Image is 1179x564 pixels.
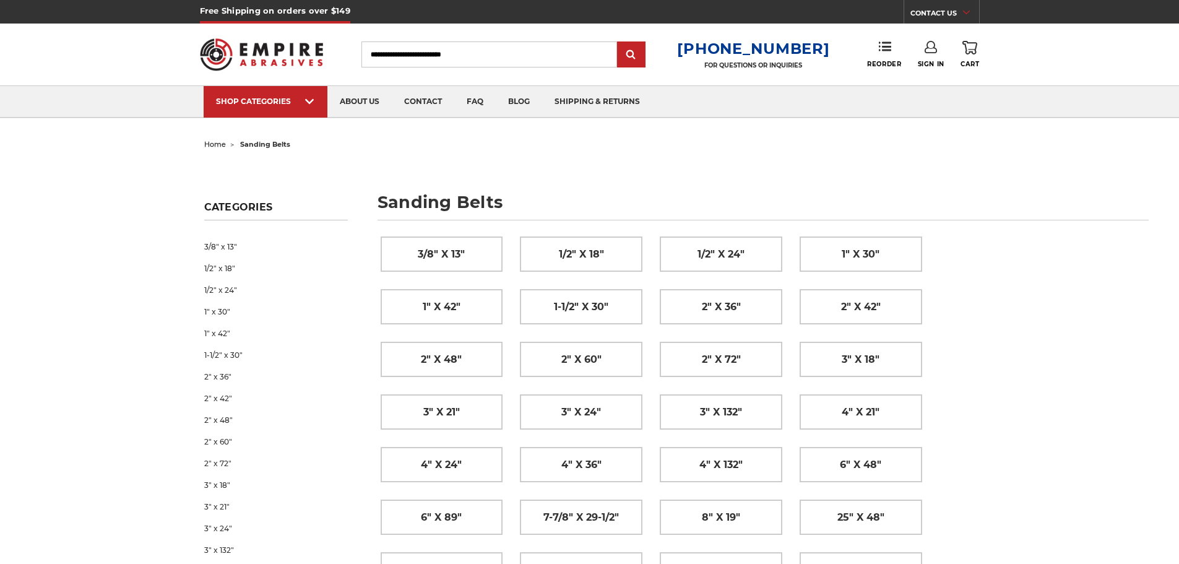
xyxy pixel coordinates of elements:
span: 8" x 19" [702,507,740,528]
span: 4" x 36" [561,454,602,475]
span: Sign In [918,60,944,68]
a: 7-7/8" x 29-1/2" [520,500,642,534]
a: 1/2" x 18" [520,237,642,271]
span: 2" x 72" [702,349,741,370]
span: 2" x 42" [841,297,881,318]
span: sanding belts [240,140,290,149]
a: home [204,140,226,149]
a: 3" x 18" [204,474,348,496]
a: 3" x 24" [520,395,642,429]
a: 2" x 48" [204,409,348,431]
a: 8" x 19" [660,500,782,534]
span: 25" x 48" [837,507,884,528]
a: about us [327,86,392,118]
a: 1/2" x 24" [204,279,348,301]
a: 4" x 24" [381,448,503,482]
h1: sanding belts [378,194,1149,220]
span: 6" x 89" [421,507,462,528]
span: 2" x 60" [561,349,602,370]
span: 4" x 132" [699,454,743,475]
a: [PHONE_NUMBER] [677,40,829,58]
div: SHOP CATEGORIES [216,97,315,106]
span: 1/2" x 18" [559,244,604,265]
span: 4" x 24" [421,454,462,475]
span: 1" x 30" [842,244,879,265]
span: 1" x 42" [423,297,460,318]
a: blog [496,86,542,118]
a: 2" x 60" [204,431,348,453]
a: 4" x 132" [660,448,782,482]
a: 4" x 36" [520,448,642,482]
span: 1-1/2" x 30" [554,297,608,318]
a: Reorder [867,41,901,67]
a: 1-1/2" x 30" [520,290,642,324]
span: 3" x 18" [842,349,879,370]
a: faq [454,86,496,118]
a: 3" x 132" [204,539,348,561]
a: 1" x 42" [381,290,503,324]
a: shipping & returns [542,86,652,118]
a: 2" x 72" [660,342,782,376]
input: Submit [619,43,644,67]
span: 2" x 48" [421,349,462,370]
a: 6" x 89" [381,500,503,534]
a: 3" x 132" [660,395,782,429]
a: 25" x 48" [800,500,922,534]
a: 2" x 48" [381,342,503,376]
a: 1-1/2" x 30" [204,344,348,366]
a: 2" x 60" [520,342,642,376]
a: 2" x 42" [204,388,348,409]
span: 3" x 132" [700,402,742,423]
span: 3" x 21" [423,402,460,423]
a: 6" x 48" [800,448,922,482]
a: 3/8" x 13" [204,236,348,258]
span: 7-7/8" x 29-1/2" [543,507,619,528]
a: contact [392,86,454,118]
p: FOR QUESTIONS OR INQUIRIES [677,61,829,69]
span: 3" x 24" [561,402,601,423]
span: 2" x 36" [702,297,741,318]
a: Cart [961,41,979,68]
img: Empire Abrasives [200,30,324,79]
span: Cart [961,60,979,68]
span: 1/2" x 24" [697,244,745,265]
a: 3" x 21" [204,496,348,518]
a: 3" x 18" [800,342,922,376]
a: 2" x 36" [660,290,782,324]
a: 1" x 42" [204,323,348,344]
h5: Categories [204,201,348,220]
a: 2" x 42" [800,290,922,324]
span: Reorder [867,60,901,68]
a: 3" x 21" [381,395,503,429]
a: 1" x 30" [800,237,922,271]
a: 1" x 30" [204,301,348,323]
a: 3/8" x 13" [381,237,503,271]
a: CONTACT US [910,6,979,24]
a: 1/2" x 18" [204,258,348,279]
a: 3" x 24" [204,518,348,539]
a: 2" x 36" [204,366,348,388]
span: 6" x 48" [840,454,881,475]
a: 4" x 21" [800,395,922,429]
a: 1/2" x 24" [660,237,782,271]
span: 3/8" x 13" [418,244,465,265]
a: 2" x 72" [204,453,348,474]
span: 4" x 21" [842,402,879,423]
